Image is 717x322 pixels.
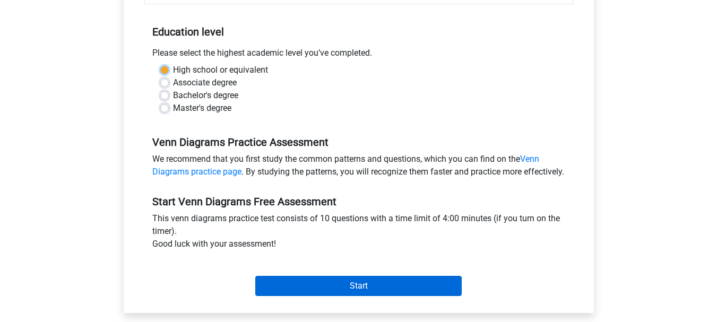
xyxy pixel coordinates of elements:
h5: Education level [152,21,565,42]
label: Bachelor's degree [173,89,238,102]
div: We recommend that you first study the common patterns and questions, which you can find on the . ... [144,153,573,182]
label: High school or equivalent [173,64,268,76]
div: Please select the highest academic level you’ve completed. [144,47,573,64]
div: This venn diagrams practice test consists of 10 questions with a time limit of 4:00 minutes (if y... [144,212,573,255]
label: Associate degree [173,76,237,89]
input: Start [255,276,462,296]
label: Master's degree [173,102,231,115]
h5: Venn Diagrams Practice Assessment [152,136,565,149]
h5: Start Venn Diagrams Free Assessment [152,195,565,208]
